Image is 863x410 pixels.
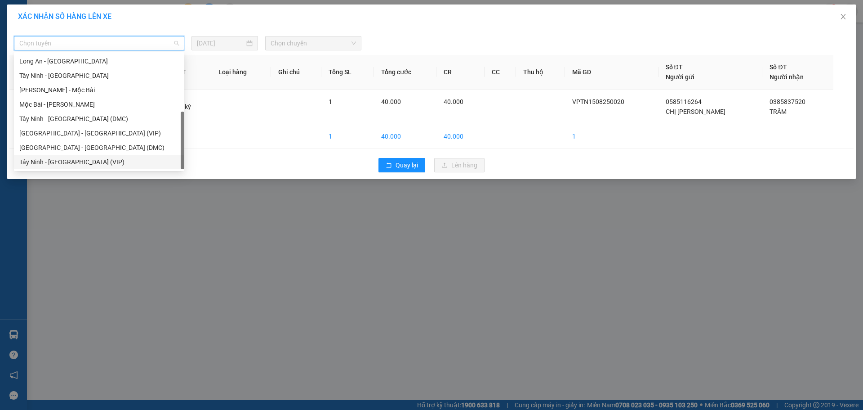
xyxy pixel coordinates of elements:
span: Số ĐT [666,63,683,71]
th: ĐVT [166,55,211,90]
div: [GEOGRAPHIC_DATA] - [GEOGRAPHIC_DATA] (VIP) [19,128,179,138]
span: VPTN1508250020 [572,98,624,105]
span: CHỊ [PERSON_NAME] [666,108,725,115]
span: 0385837520 [770,98,805,105]
div: Tây Ninh - Long An [14,68,184,83]
th: Tổng SL [321,55,374,90]
th: CR [436,55,485,90]
td: Bất kỳ [166,90,211,124]
th: STT [9,55,46,90]
div: Long An - Tây Ninh [14,54,184,68]
th: Ghi chú [271,55,321,90]
span: 1 [329,98,332,105]
span: Số ĐT [770,63,787,71]
span: Chọn chuyến [271,36,356,50]
td: 40.000 [374,124,436,149]
td: 1 [9,90,46,124]
th: Tổng cước [374,55,436,90]
div: Tây Ninh - [GEOGRAPHIC_DATA] [19,71,179,81]
div: Long An - [GEOGRAPHIC_DATA] [19,56,179,66]
div: Hồ Chí Minh - Mộc Bài [14,83,184,97]
span: 0585116264 [666,98,702,105]
div: Mộc Bài - Hồ Chí Minh [14,97,184,112]
th: Mã GD [565,55,658,90]
span: XÁC NHẬN SỐ HÀNG LÊN XE [18,12,111,21]
div: Tây Ninh - Sài Gòn (VIP) [14,155,184,169]
div: Tây Ninh - Sài Gòn (DMC) [14,112,184,126]
td: 1 [565,124,658,149]
span: 40.000 [444,98,463,105]
span: Quay lại [396,160,418,170]
div: Mộc Bài - [PERSON_NAME] [19,99,179,109]
span: TRÂM [770,108,787,115]
span: 40.000 [381,98,401,105]
input: 16/08/2025 [197,38,245,48]
div: Sài Gòn - Tây Ninh (VIP) [14,126,184,140]
span: Người nhận [770,73,804,81]
th: Thu hộ [516,55,565,90]
th: CC [485,55,516,90]
div: Sài Gòn - Tây Ninh (DMC) [14,140,184,155]
span: rollback [386,162,392,169]
td: 40.000 [436,124,485,149]
div: Tây Ninh - [GEOGRAPHIC_DATA] (VIP) [19,157,179,167]
span: Người gửi [666,73,694,81]
button: rollbackQuay lại [378,158,425,172]
th: Loại hàng [211,55,271,90]
div: Tây Ninh - [GEOGRAPHIC_DATA] (DMC) [19,114,179,124]
div: [GEOGRAPHIC_DATA] - [GEOGRAPHIC_DATA] (DMC) [19,143,179,153]
span: close [840,13,847,20]
button: uploadLên hàng [434,158,485,172]
div: [PERSON_NAME] - Mộc Bài [19,85,179,95]
span: Chọn tuyến [19,36,179,50]
button: Close [831,5,856,30]
td: 1 [321,124,374,149]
